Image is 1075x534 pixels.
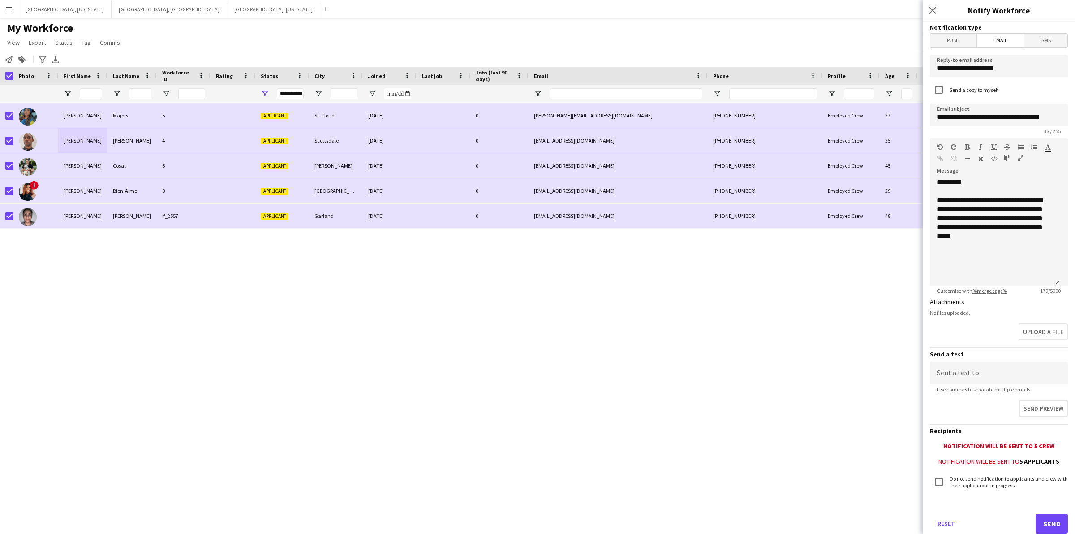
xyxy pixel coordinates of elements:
div: Employed Crew [822,153,880,178]
div: [DATE] [363,178,417,203]
button: Open Filter Menu [828,90,836,98]
div: [PERSON_NAME] [309,153,363,178]
a: Comms [96,37,124,48]
h3: Notification type [930,23,1068,31]
button: Open Filter Menu [113,90,121,98]
span: Status [261,73,278,79]
span: Use commas to separate multiple emails. [930,386,1039,393]
div: 0 [470,153,529,178]
input: City Filter Input [331,88,357,99]
div: 29 [880,178,917,203]
div: [GEOGRAPHIC_DATA][PERSON_NAME] [309,178,363,203]
span: Export [29,39,46,47]
input: Age Filter Input [901,88,912,99]
input: Profile Filter Input [844,88,874,99]
span: Photo [19,73,34,79]
div: [DATE] [363,204,417,228]
span: Phone [713,73,729,79]
app-action-btn: Notify workforce [4,54,14,65]
div: Cosat [107,153,157,178]
div: [PHONE_NUMBER] [708,128,822,153]
div: [PHONE_NUMBER] [708,103,822,128]
app-action-btn: Advanced filters [37,54,48,65]
span: Rating [216,73,233,79]
div: Bien-Aime [107,178,157,203]
button: [GEOGRAPHIC_DATA], [GEOGRAPHIC_DATA] [112,0,227,18]
button: Open Filter Menu [261,90,269,98]
label: Send a copy to myself [948,87,998,93]
a: View [4,37,23,48]
div: 37 [880,103,917,128]
img: Jasmine Majors [19,108,37,126]
div: [PHONE_NUMBER] [708,178,822,203]
span: Joined [368,73,386,79]
button: Open Filter Menu [534,90,542,98]
div: [PERSON_NAME] [58,128,107,153]
button: Open Filter Menu [162,90,170,98]
span: 179 / 5000 [1033,287,1068,294]
div: [EMAIL_ADDRESS][DOMAIN_NAME] [529,153,708,178]
button: [GEOGRAPHIC_DATA], [US_STATE] [227,0,320,18]
button: Italic [977,143,984,151]
button: Reset [930,514,962,534]
div: 8 [157,178,211,203]
div: Employed Crew [822,204,880,228]
span: Age [885,73,894,79]
div: Employed Crew [822,103,880,128]
span: Email [534,73,548,79]
span: Last job [422,73,442,79]
div: Employed Crew [822,178,880,203]
span: City [314,73,325,79]
div: No files uploaded. [930,309,1068,316]
b: 5 applicants [1019,457,1059,465]
span: 38 / 255 [1036,128,1068,135]
a: Tag [78,37,95,48]
input: Joined Filter Input [384,88,411,99]
span: ! [30,181,39,190]
button: Strikethrough [1004,143,1010,151]
span: Push [930,34,976,47]
button: Undo [937,143,943,151]
div: [PERSON_NAME] [58,204,107,228]
span: Profile [828,73,846,79]
div: [EMAIL_ADDRESS][DOMAIN_NAME] [529,204,708,228]
input: Last Name Filter Input [129,88,151,99]
div: Scottsdale [309,128,363,153]
button: Open Filter Menu [368,90,376,98]
button: Send preview [1019,400,1068,417]
button: Clear Formatting [977,155,984,162]
span: Jobs (last 90 days) [476,69,512,82]
div: 0 [470,128,529,153]
div: lf_2557 [157,204,211,228]
span: Applicant [261,188,288,195]
div: [DATE] [363,103,417,128]
div: 0 [470,178,529,203]
span: Customise with [930,287,1014,294]
div: Employed Crew [822,128,880,153]
button: Open Filter Menu [885,90,893,98]
h3: Send a test [930,350,1068,358]
app-action-btn: Add to tag [17,54,27,65]
input: Workforce ID Filter Input [178,88,205,99]
img: Jeffrey Cosat [19,158,37,176]
div: 6 [157,153,211,178]
span: View [7,39,20,47]
div: [EMAIL_ADDRESS][DOMAIN_NAME] [529,128,708,153]
label: Attachments [930,298,964,306]
button: Fullscreen [1018,154,1024,161]
span: Applicant [261,138,288,144]
button: Unordered List [1018,143,1024,151]
span: Email [977,34,1024,47]
div: [PERSON_NAME][EMAIL_ADDRESS][DOMAIN_NAME] [529,103,708,128]
button: Ordered List [1031,143,1037,151]
div: [PERSON_NAME] [58,178,107,203]
button: [GEOGRAPHIC_DATA], [US_STATE] [18,0,112,18]
span: Last Name [113,73,139,79]
div: [EMAIL_ADDRESS][DOMAIN_NAME] [529,178,708,203]
div: [PERSON_NAME] [58,103,107,128]
button: Underline [991,143,997,151]
div: [PHONE_NUMBER] [708,153,822,178]
div: 4 [157,128,211,153]
button: Redo [950,143,957,151]
div: Notification will be sent to [930,457,1068,465]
